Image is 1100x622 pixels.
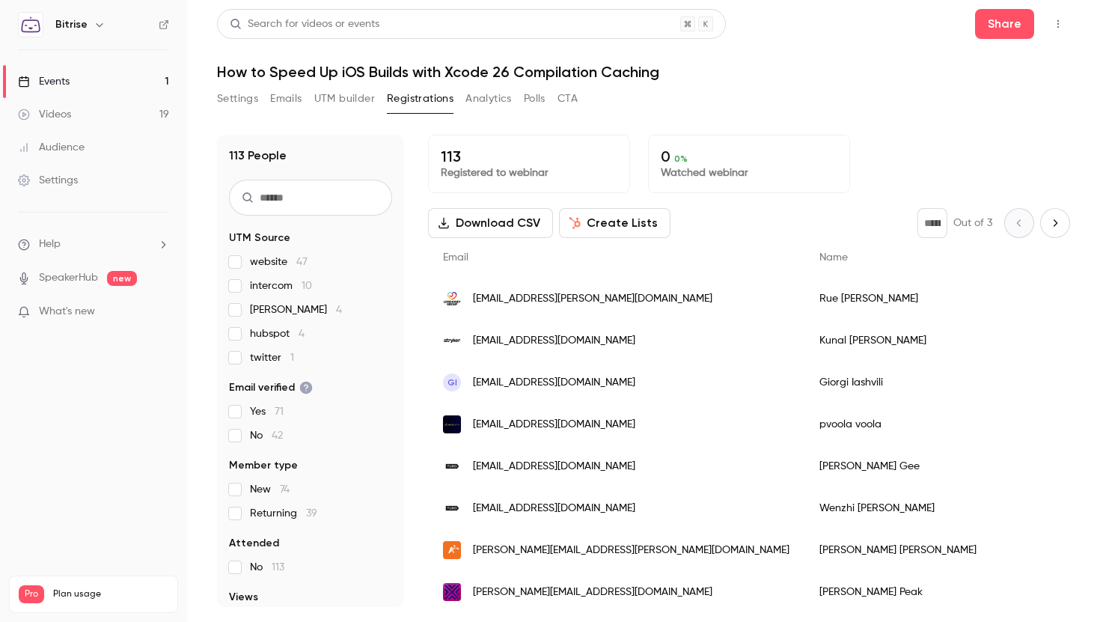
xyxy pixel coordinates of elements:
[473,417,635,433] span: [EMAIL_ADDRESS][DOMAIN_NAME]
[302,281,312,291] span: 10
[229,231,290,246] span: UTM Source
[272,430,283,441] span: 42
[428,208,553,238] button: Download CSV
[55,17,88,32] h6: Bitrise
[314,87,375,111] button: UTM builder
[473,459,635,475] span: [EMAIL_ADDRESS][DOMAIN_NAME]
[443,252,468,263] span: Email
[18,237,169,252] li: help-dropdown-opener
[39,270,98,286] a: SpeakerHub
[229,590,258,605] span: Views
[661,165,837,180] p: Watched webinar
[953,216,992,231] p: Out of 3
[804,278,1072,320] div: Rue [PERSON_NAME]
[217,87,258,111] button: Settings
[804,320,1072,362] div: Kunal [PERSON_NAME]
[290,353,294,363] span: 1
[39,304,95,320] span: What's new
[229,458,298,473] span: Member type
[559,208,670,238] button: Create Lists
[819,252,848,263] span: Name
[447,376,457,389] span: GI
[250,254,308,269] span: website
[53,588,168,600] span: Plan usage
[299,329,305,339] span: 4
[39,237,61,252] span: Help
[250,404,284,419] span: Yes
[804,571,1072,613] div: [PERSON_NAME] Peak
[107,271,137,286] span: new
[151,305,169,319] iframe: Noticeable Trigger
[557,87,578,111] button: CTA
[441,165,617,180] p: Registered to webinar
[280,484,290,495] span: 74
[230,16,379,32] div: Search for videos or events
[1040,208,1070,238] button: Next page
[473,585,712,600] span: [PERSON_NAME][EMAIL_ADDRESS][DOMAIN_NAME]
[443,583,461,601] img: vml.com
[804,529,1072,571] div: [PERSON_NAME] [PERSON_NAME]
[473,333,635,349] span: [EMAIL_ADDRESS][DOMAIN_NAME]
[804,487,1072,529] div: Wenzhi [PERSON_NAME]
[473,375,635,391] span: [EMAIL_ADDRESS][DOMAIN_NAME]
[18,140,85,155] div: Audience
[272,562,284,573] span: 113
[250,506,317,521] span: Returning
[250,560,284,575] span: No
[804,445,1072,487] div: [PERSON_NAME] Gee
[443,457,461,475] img: turo.com
[661,147,837,165] p: 0
[18,74,70,89] div: Events
[443,290,461,308] img: lovehoneygroup.com
[250,428,283,443] span: No
[250,278,312,293] span: intercom
[229,380,313,395] span: Email verified
[19,13,43,37] img: Bitrise
[465,87,512,111] button: Analytics
[306,508,317,519] span: 39
[250,302,342,317] span: [PERSON_NAME]
[18,173,78,188] div: Settings
[250,326,305,341] span: hubspot
[18,107,71,122] div: Videos
[441,147,617,165] p: 113
[443,499,461,517] img: turo.com
[443,332,461,350] img: stryker.com
[473,291,712,307] span: [EMAIL_ADDRESS][PERSON_NAME][DOMAIN_NAME]
[250,350,294,365] span: twitter
[19,585,44,603] span: Pro
[975,9,1034,39] button: Share
[524,87,546,111] button: Polls
[443,415,461,433] img: mdsol.com
[336,305,342,315] span: 4
[804,403,1072,445] div: pvoola voola
[229,147,287,165] h1: 113 People
[387,87,453,111] button: Registrations
[296,257,308,267] span: 47
[473,543,789,558] span: [PERSON_NAME][EMAIL_ADDRESS][PERSON_NAME][DOMAIN_NAME]
[674,153,688,164] span: 0 %
[270,87,302,111] button: Emails
[229,536,279,551] span: Attended
[804,362,1072,403] div: Giorgi Iashvili
[217,63,1070,81] h1: How to Speed Up iOS Builds with Xcode 26 Compilation Caching
[443,541,461,559] img: alayacare.com
[275,406,284,417] span: 71
[250,482,290,497] span: New
[473,501,635,516] span: [EMAIL_ADDRESS][DOMAIN_NAME]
